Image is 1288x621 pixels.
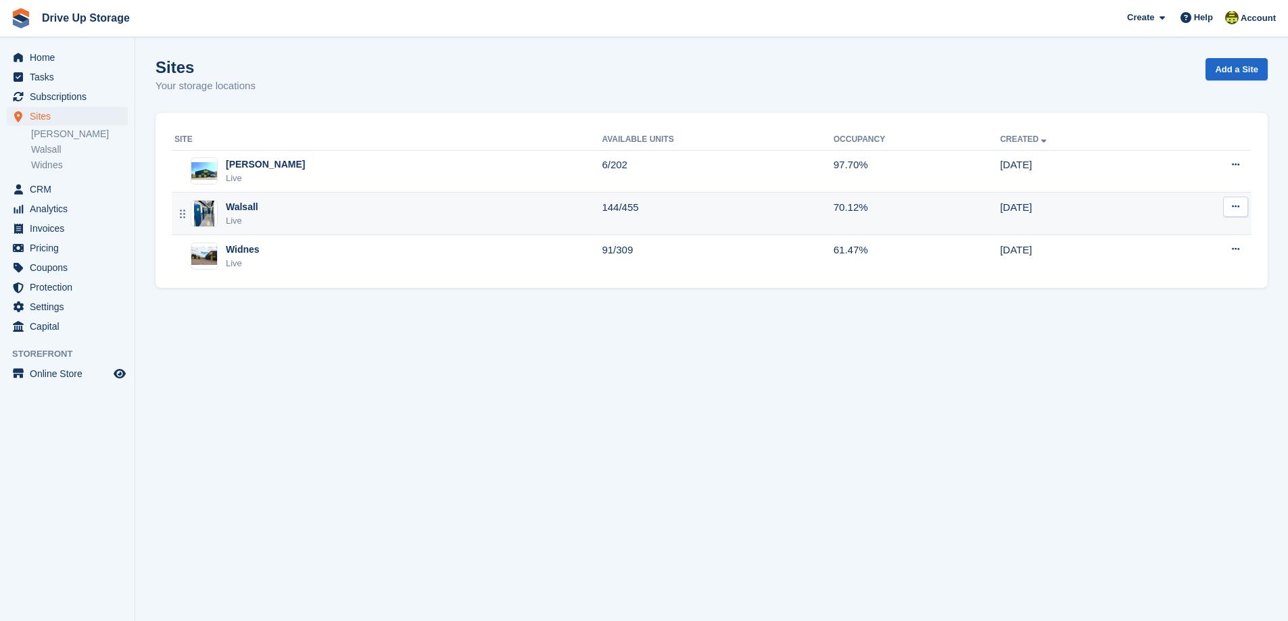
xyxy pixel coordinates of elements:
[7,199,128,218] a: menu
[30,278,111,297] span: Protection
[834,150,1000,193] td: 97.70%
[834,129,1000,151] th: Occupancy
[226,172,305,185] div: Live
[30,239,111,257] span: Pricing
[30,364,111,383] span: Online Store
[30,48,111,67] span: Home
[30,107,111,126] span: Sites
[30,297,111,316] span: Settings
[226,243,260,257] div: Widnes
[602,235,833,277] td: 91/309
[834,235,1000,277] td: 61.47%
[226,214,258,228] div: Live
[191,162,217,180] img: Image of Stroud site
[11,8,31,28] img: stora-icon-8386f47178a22dfd0bd8f6a31ec36ba5ce8667c1dd55bd0f319d3a0aa187defe.svg
[30,68,111,86] span: Tasks
[7,317,128,336] a: menu
[226,257,260,270] div: Live
[37,7,135,29] a: Drive Up Storage
[602,129,833,151] th: Available Units
[30,199,111,218] span: Analytics
[191,247,217,265] img: Image of Widnes site
[7,180,128,199] a: menu
[602,193,833,235] td: 144/455
[194,200,214,227] img: Image of Walsall site
[7,68,128,86] a: menu
[156,78,256,94] p: Your storage locations
[7,258,128,277] a: menu
[31,143,128,156] a: Walsall
[30,317,111,336] span: Capital
[7,219,128,238] a: menu
[7,297,128,316] a: menu
[1000,193,1160,235] td: [DATE]
[1225,11,1239,24] img: Lindsay Dawes
[30,180,111,199] span: CRM
[30,219,111,238] span: Invoices
[1000,134,1049,144] a: Created
[1206,58,1268,80] a: Add a Site
[226,157,305,172] div: [PERSON_NAME]
[31,128,128,141] a: [PERSON_NAME]
[7,364,128,383] a: menu
[7,48,128,67] a: menu
[1000,235,1160,277] td: [DATE]
[1241,11,1276,25] span: Account
[7,87,128,106] a: menu
[12,347,135,361] span: Storefront
[226,200,258,214] div: Walsall
[602,150,833,193] td: 6/202
[7,239,128,257] a: menu
[112,366,128,382] a: Preview store
[172,129,602,151] th: Site
[7,107,128,126] a: menu
[1127,11,1154,24] span: Create
[1194,11,1213,24] span: Help
[30,258,111,277] span: Coupons
[156,58,256,76] h1: Sites
[834,193,1000,235] td: 70.12%
[7,278,128,297] a: menu
[1000,150,1160,193] td: [DATE]
[31,159,128,172] a: Widnes
[30,87,111,106] span: Subscriptions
